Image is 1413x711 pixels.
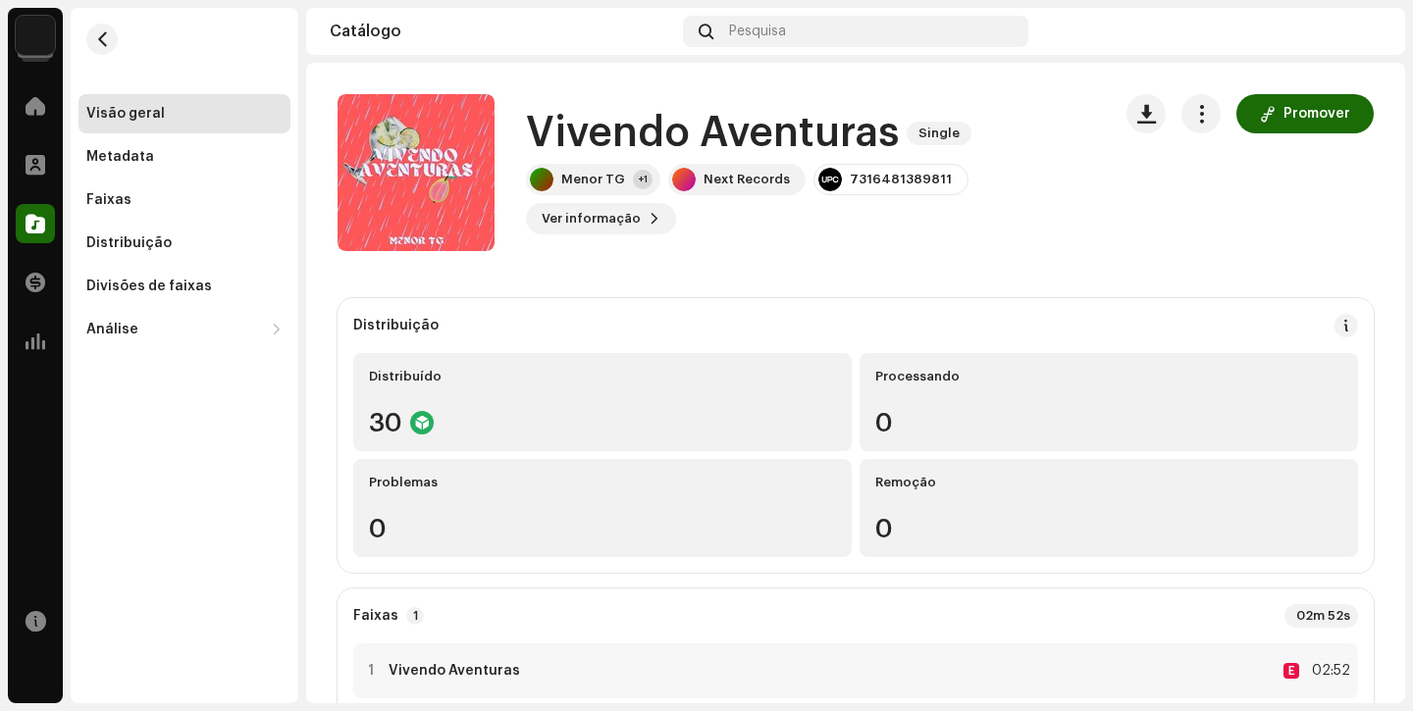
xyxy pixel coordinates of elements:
div: Next Records [704,172,790,187]
span: Ver informação [542,199,641,238]
strong: Faixas [353,608,398,624]
re-m-nav-item: Visão geral [78,94,290,133]
div: Visão geral [86,106,165,122]
strong: Vivendo Aventuras [389,663,520,679]
span: Pesquisa [729,24,786,39]
div: Distribuição [86,235,172,251]
div: Análise [86,322,138,337]
re-m-nav-item: Faixas [78,180,290,220]
re-m-nav-item: Distribuição [78,224,290,263]
button: Promover [1236,94,1374,133]
img: 83fcb188-c23a-4f27-9ded-e3f731941e57 [1350,16,1382,47]
re-m-nav-item: Divisões de faixas [78,267,290,306]
div: 02:52 [1307,659,1350,683]
div: Distribuído [369,369,836,384]
div: Menor TG [561,172,625,187]
img: 730b9dfe-18b5-4111-b483-f30b0c182d82 [16,16,55,55]
div: Faixas [86,192,131,208]
h1: Vivendo Aventuras [526,111,899,156]
button: Ver informação [526,203,676,234]
re-m-nav-item: Metadata [78,137,290,177]
p-badge: 1 [406,607,424,625]
div: 02m 52s [1284,604,1358,628]
div: Processando [875,369,1342,384]
span: Promover [1283,94,1350,133]
div: Remoção [875,475,1342,490]
div: 7316481389811 [850,172,952,187]
div: Problemas [369,475,836,490]
span: Single [907,122,971,145]
re-m-nav-dropdown: Análise [78,310,290,349]
div: +1 [633,170,653,189]
div: Divisões de faixas [86,279,212,294]
div: Distribuição [353,318,439,333]
div: E [1283,663,1299,679]
div: Catálogo [330,24,675,39]
div: Metadata [86,149,154,165]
